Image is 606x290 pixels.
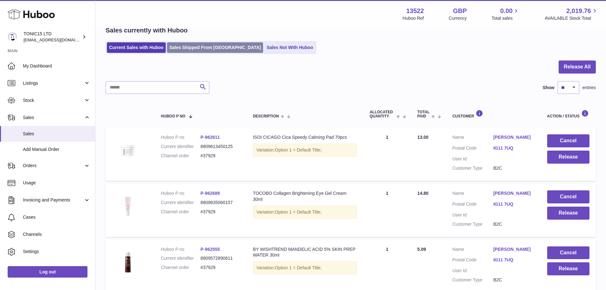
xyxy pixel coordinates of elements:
span: 14.80 [417,191,428,196]
dt: Current identifier [161,144,201,150]
a: [PERSON_NAME] [493,134,534,140]
dd: B2C [493,277,534,283]
dt: Customer Type [452,277,493,283]
button: Release [547,262,589,275]
span: 5.09 [417,247,426,252]
span: Option 1 = Default Title; [275,265,322,270]
a: IG11 7UQ [493,145,534,151]
span: Orders [23,163,84,169]
span: Cases [23,214,90,220]
td: 1 [363,184,411,237]
td: 1 [363,128,411,181]
dt: Name [452,190,493,198]
dt: Name [452,134,493,142]
span: entries [582,85,596,91]
button: Release [547,207,589,220]
a: [PERSON_NAME] [493,190,534,196]
label: Show [543,85,554,91]
a: 2,019.76 AVAILABLE Stock Total [545,7,598,21]
div: Customer [452,110,534,118]
span: AVAILABLE Stock Total [545,15,598,21]
span: Total sales [491,15,520,21]
dt: Customer Type [452,221,493,227]
a: P-962555 [200,247,220,252]
dt: Channel order [161,265,201,271]
span: [EMAIL_ADDRESS][DOMAIN_NAME] [24,37,94,42]
a: [PERSON_NAME] [493,246,534,252]
span: Usage [23,180,90,186]
button: Cancel [547,190,589,203]
span: 2,019.76 [566,7,591,15]
a: Sales Shipped From [GEOGRAPHIC_DATA] [167,42,263,53]
button: Cancel [547,246,589,259]
dt: Huboo P no [161,190,201,196]
dd: 8809613450125 [200,144,240,150]
dd: 8809835060157 [200,200,240,206]
a: Log out [8,266,87,278]
dt: Channel order [161,209,201,215]
div: Huboo Ref [403,15,424,21]
div: TONIC15 LTD [24,31,81,43]
dt: Customer Type [452,165,493,171]
img: BYWISHTRENDMANDELICACID5_SKINPREPWATER30ml.jpg [112,246,144,278]
dt: User Id [452,268,493,274]
a: 0.00 Total sales [491,7,520,21]
dd: #37929 [200,153,240,159]
span: Description [253,114,279,118]
dt: Postal Code [452,145,493,153]
div: Variation: [253,206,357,219]
button: Release [547,151,589,164]
img: CicagoCicaSpeedyCalmingPad-min.png [112,134,144,166]
img: internalAdmin-13522@internal.huboo.com [8,32,17,42]
dd: 8809572890611 [200,255,240,261]
span: Huboo P no [161,114,185,118]
button: Release All [559,60,596,74]
a: Current Sales with Huboo [107,42,166,53]
dd: B2C [493,165,534,171]
div: ISOI CICAGO Cica Speedy Calming Pad 70pcs [253,134,357,140]
span: My Dashboard [23,63,90,69]
dt: Postal Code [452,201,493,209]
span: Option 1 = Default Title; [275,147,322,152]
span: Total paid [417,110,430,118]
span: Stock [23,97,84,103]
span: Invoicing and Payments [23,197,84,203]
span: Sales [23,115,84,121]
dd: #37929 [200,265,240,271]
a: IG11 7UQ [493,201,534,207]
div: Currency [449,15,467,21]
img: TOCOBO-CollagenBrighteningEyeGelCream30ml.jpg [112,190,144,222]
dt: User Id [452,156,493,162]
a: Sales Not With Huboo [264,42,315,53]
span: ALLOCATED Quantity [370,110,395,118]
a: IG11 7UQ [493,257,534,263]
span: Channels [23,231,90,237]
dt: Huboo P no [161,134,201,140]
dd: B2C [493,221,534,227]
div: Variation: [253,261,357,274]
span: Settings [23,249,90,255]
strong: GBP [453,7,467,15]
h2: Sales currently with Huboo [106,26,188,35]
dt: Current identifier [161,200,201,206]
span: 13.00 [417,135,428,140]
span: Listings [23,80,84,86]
dt: User Id [452,212,493,218]
dt: Name [452,246,493,254]
div: BY WISHTREND MANDELIC ACID 5% SKIN PREP WATER 30ml [253,246,357,258]
dt: Huboo P no [161,246,201,252]
span: Sales [23,131,90,137]
div: Action / Status [547,110,589,118]
span: Option 1 = Default Title; [275,209,322,215]
div: Variation: [253,144,357,157]
dt: Current identifier [161,255,201,261]
a: P-962611 [200,135,220,140]
span: 0.00 [500,7,513,15]
dt: Postal Code [452,257,493,265]
button: Cancel [547,134,589,147]
dd: #37929 [200,209,240,215]
span: Add Manual Order [23,146,90,152]
div: TOCOBO Collagen Brightening Eye Gel Cream 30ml [253,190,357,202]
dt: Channel order [161,153,201,159]
strong: 13522 [406,7,424,15]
